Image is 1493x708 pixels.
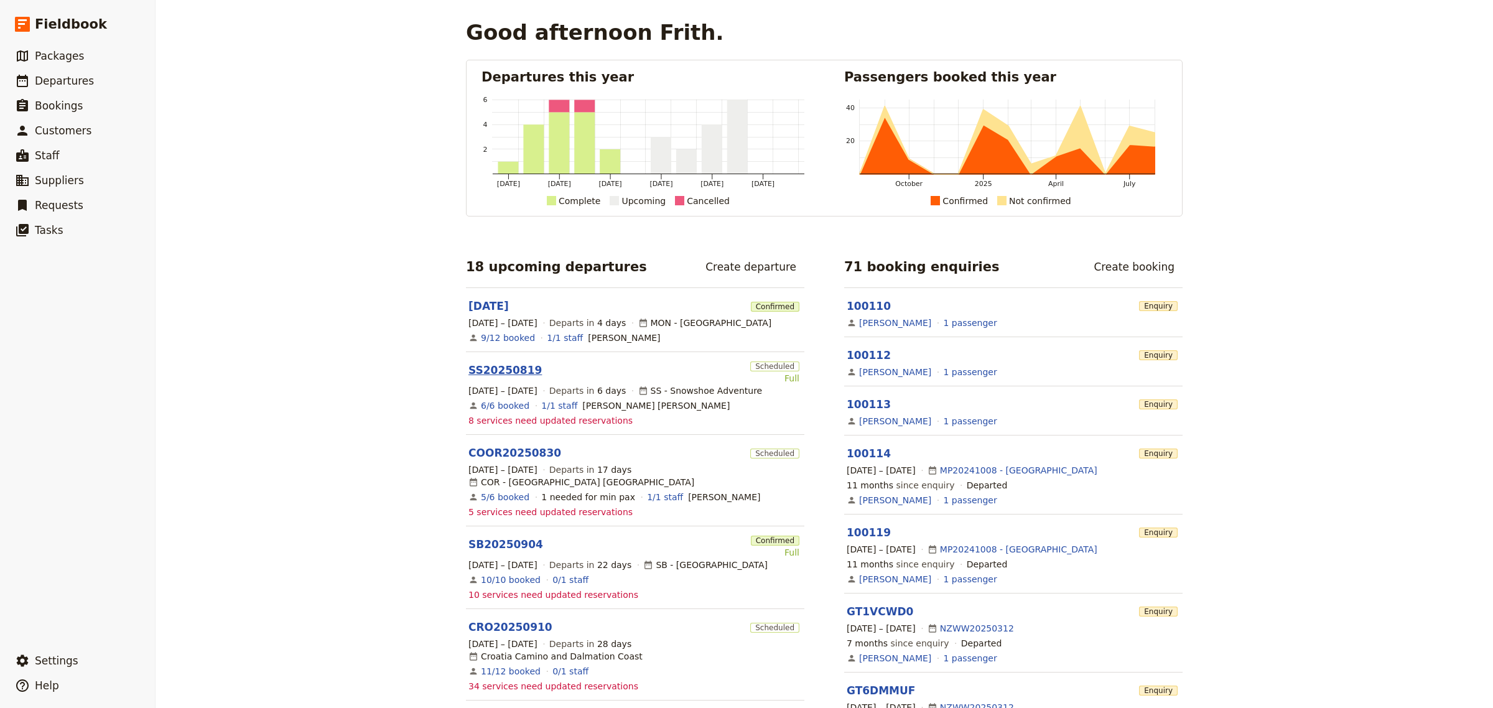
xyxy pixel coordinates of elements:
[468,506,633,518] span: 5 services need updated reservations
[967,479,1008,491] div: Departed
[35,654,78,667] span: Settings
[468,363,542,378] a: SS20250819
[859,415,931,427] a: [PERSON_NAME]
[541,491,635,503] div: 1 needed for min pax
[468,476,694,488] div: COR - [GEOGRAPHIC_DATA] [GEOGRAPHIC_DATA]
[750,372,799,384] div: Full
[468,537,543,552] a: SB20250904
[597,639,631,649] span: 28 days
[942,193,988,208] div: Confirmed
[847,526,891,539] a: 100119
[468,384,537,397] span: [DATE] – [DATE]
[844,68,1167,86] h2: Passengers booked this year
[859,652,931,664] a: [PERSON_NAME]
[1139,607,1178,617] span: Enquiry
[1139,449,1178,459] span: Enquiry
[35,15,107,34] span: Fieldbook
[1086,256,1183,277] a: Create booking
[468,463,537,476] span: [DATE] – [DATE]
[844,258,1000,276] h2: 71 booking enquiries
[975,180,992,188] tspan: 2025
[847,479,954,491] span: since enquiry
[1123,180,1136,188] tspan: July
[1048,180,1064,188] tspan: April
[481,68,804,86] h2: Departures this year
[552,574,588,586] a: 0/1 staff
[847,349,891,361] a: 100112
[35,174,84,187] span: Suppliers
[468,638,537,650] span: [DATE] – [DATE]
[1139,350,1178,360] span: Enquiry
[35,75,94,87] span: Departures
[466,258,647,276] h2: 18 upcoming departures
[468,445,561,460] a: COOR20250830
[582,399,730,412] span: Frith Hudson Graham
[597,560,631,570] span: 22 days
[468,680,638,692] span: 34 services need updated reservations
[859,573,931,585] a: [PERSON_NAME]
[588,332,660,344] span: Rebecca Arnott
[847,559,893,569] span: 11 months
[35,199,83,212] span: Requests
[597,318,626,328] span: 4 days
[599,180,622,188] tspan: [DATE]
[481,332,535,344] a: View the bookings for this departure
[944,317,997,329] a: View the passengers for this booking
[643,559,768,571] div: SB - [GEOGRAPHIC_DATA]
[552,665,588,678] a: 0/1 staff
[481,574,541,586] a: View the bookings for this departure
[483,146,488,154] tspan: 2
[621,193,666,208] div: Upcoming
[940,464,1097,477] a: MP20241008 - [GEOGRAPHIC_DATA]
[859,494,931,506] a: [PERSON_NAME]
[466,20,723,45] h1: Good afternoon Frith.
[750,449,799,459] span: Scheduled
[559,193,600,208] div: Complete
[481,665,541,678] a: View the bookings for this departure
[847,622,916,635] span: [DATE] – [DATE]
[638,317,772,329] div: MON - [GEOGRAPHIC_DATA]
[1009,193,1071,208] div: Not confirmed
[497,180,520,188] tspan: [DATE]
[647,491,683,503] a: 1/1 staff
[700,180,723,188] tspan: [DATE]
[547,332,583,344] a: 1/1 staff
[847,605,913,618] a: GT1VCWD0
[940,622,1014,635] a: NZWW20250312
[944,494,997,506] a: View the passengers for this booking
[1139,399,1178,409] span: Enquiry
[847,480,893,490] span: 11 months
[944,652,997,664] a: View the passengers for this booking
[751,302,799,312] span: Confirmed
[847,684,915,697] a: GT6DMMUF
[649,180,672,188] tspan: [DATE]
[859,366,931,378] a: [PERSON_NAME]
[697,256,804,277] a: Create departure
[751,546,799,559] div: Full
[35,124,91,137] span: Customers
[1139,686,1178,696] span: Enquiry
[468,589,638,601] span: 10 services need updated reservations
[483,121,488,129] tspan: 4
[548,180,571,188] tspan: [DATE]
[944,366,997,378] a: View the passengers for this booking
[35,100,83,112] span: Bookings
[967,558,1008,571] div: Departed
[847,300,891,312] a: 100110
[549,384,626,397] span: Departs in
[1139,528,1178,538] span: Enquiry
[468,559,537,571] span: [DATE] – [DATE]
[688,491,760,503] span: Lisa Marshall
[847,543,916,556] span: [DATE] – [DATE]
[1139,301,1178,311] span: Enquiry
[846,137,855,145] tspan: 20
[35,149,60,162] span: Staff
[35,50,84,62] span: Packages
[597,386,626,396] span: 6 days
[638,384,763,397] div: SS - Snowshoe Adventure
[468,650,643,663] div: Croatia Camino and Dalmation Coast
[944,415,997,427] a: View the passengers for this booking
[847,464,916,477] span: [DATE] – [DATE]
[751,180,774,188] tspan: [DATE]
[468,317,537,329] span: [DATE] – [DATE]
